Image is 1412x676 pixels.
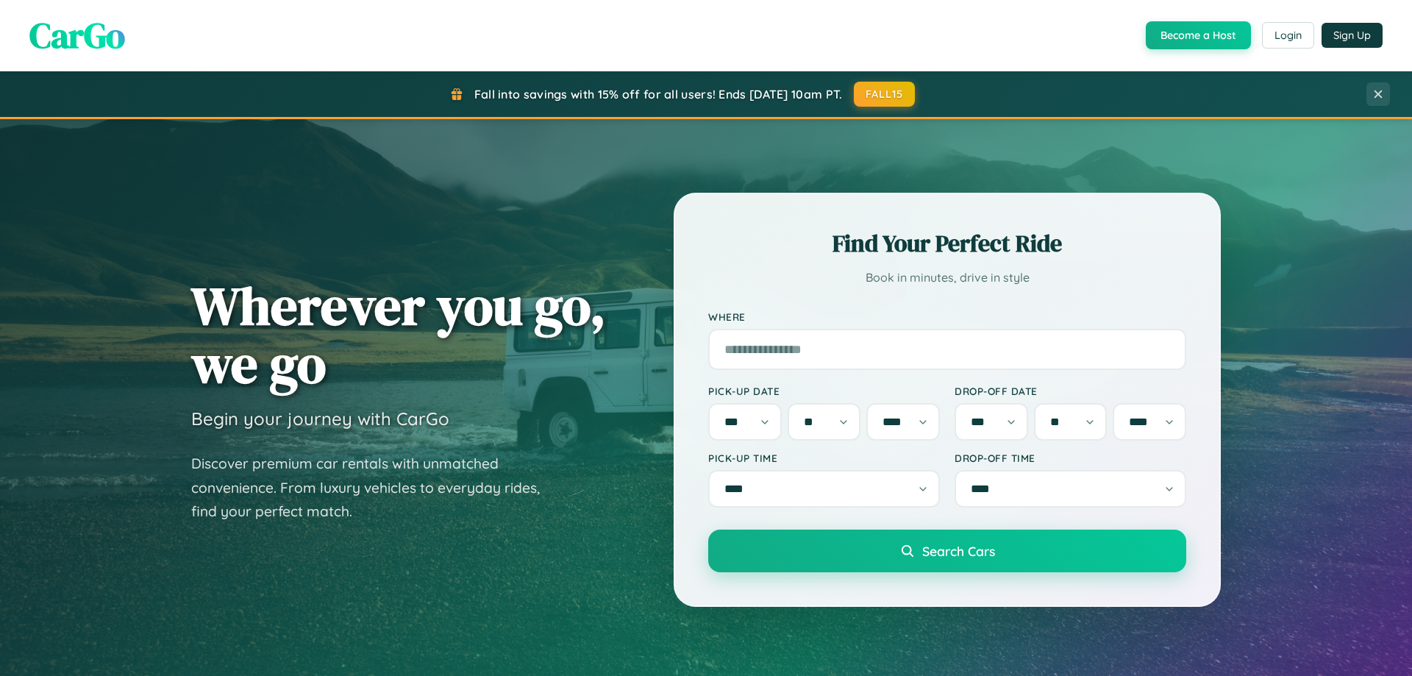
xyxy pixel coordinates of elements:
button: Sign Up [1322,23,1383,48]
label: Pick-up Time [708,452,940,464]
h3: Begin your journey with CarGo [191,408,449,430]
h1: Wherever you go, we go [191,277,606,393]
p: Discover premium car rentals with unmatched convenience. From luxury vehicles to everyday rides, ... [191,452,559,524]
span: Search Cars [922,543,995,559]
button: Login [1262,22,1314,49]
button: Search Cars [708,530,1186,572]
label: Drop-off Date [955,385,1186,397]
p: Book in minutes, drive in style [708,267,1186,288]
label: Drop-off Time [955,452,1186,464]
span: CarGo [29,11,125,60]
label: Where [708,310,1186,323]
button: Become a Host [1146,21,1251,49]
h2: Find Your Perfect Ride [708,227,1186,260]
button: FALL15 [854,82,916,107]
label: Pick-up Date [708,385,940,397]
span: Fall into savings with 15% off for all users! Ends [DATE] 10am PT. [474,87,843,102]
